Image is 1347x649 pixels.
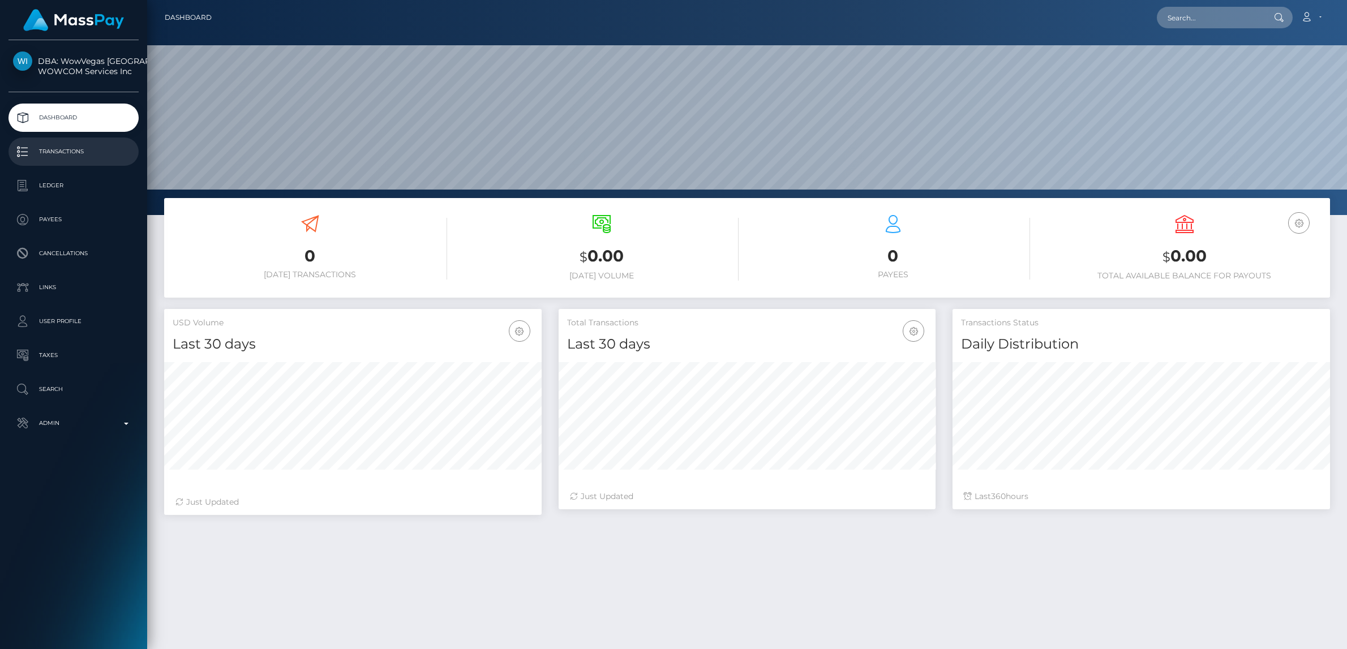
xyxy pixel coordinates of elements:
h6: Payees [756,270,1030,280]
h5: Transactions Status [961,317,1322,329]
h6: [DATE] Volume [464,271,739,281]
p: Admin [13,415,134,432]
a: User Profile [8,307,139,336]
p: Cancellations [13,245,134,262]
input: Search... [1157,7,1263,28]
h3: 0.00 [1047,245,1322,268]
a: Search [8,375,139,403]
h4: Daily Distribution [961,334,1322,354]
img: MassPay Logo [23,9,124,31]
a: Dashboard [165,6,212,29]
p: Dashboard [13,109,134,126]
p: Taxes [13,347,134,364]
span: 360 [991,491,1006,501]
h6: [DATE] Transactions [173,270,447,280]
div: Last hours [964,491,1319,502]
small: $ [1162,249,1170,265]
h6: Total Available Balance for Payouts [1047,271,1322,281]
h4: Last 30 days [173,334,533,354]
img: WOWCOM Services Inc [13,51,32,71]
small: $ [580,249,587,265]
div: Just Updated [570,491,925,502]
a: Admin [8,409,139,437]
p: Transactions [13,143,134,160]
a: Cancellations [8,239,139,268]
a: Taxes [8,341,139,369]
p: Links [13,279,134,296]
p: Ledger [13,177,134,194]
div: Just Updated [175,496,530,508]
h4: Last 30 days [567,334,928,354]
a: Transactions [8,137,139,166]
p: Payees [13,211,134,228]
a: Ledger [8,171,139,200]
a: Dashboard [8,104,139,132]
a: Links [8,273,139,302]
h3: 0 [173,245,447,267]
h5: Total Transactions [567,317,928,329]
p: User Profile [13,313,134,330]
h5: USD Volume [173,317,533,329]
a: Payees [8,205,139,234]
h3: 0.00 [464,245,739,268]
h3: 0 [756,245,1030,267]
p: Search [13,381,134,398]
span: DBA: WowVegas [GEOGRAPHIC_DATA] WOWCOM Services Inc [8,56,139,76]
